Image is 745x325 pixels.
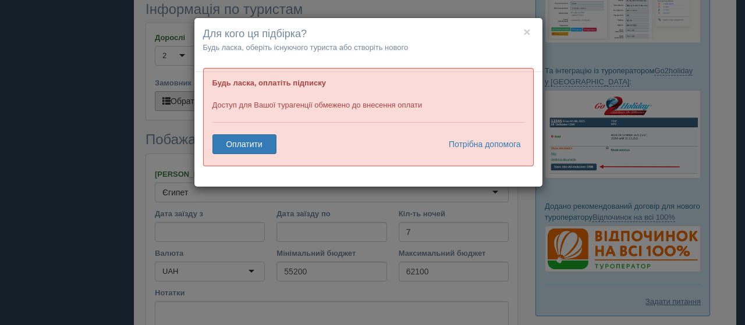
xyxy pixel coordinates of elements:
[212,78,326,87] b: Будь ласка, оплатіть підписку
[203,27,534,42] h4: Для кого ця підбірка?
[203,68,534,166] div: Доступ для Вашої турагенції обмежено до внесення оплати
[203,42,534,53] p: Будь ласка, оберіть існуючого туриста або створіть нового
[441,134,521,154] a: Потрібна допомога
[523,26,530,38] button: ×
[212,134,276,154] a: Оплатити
